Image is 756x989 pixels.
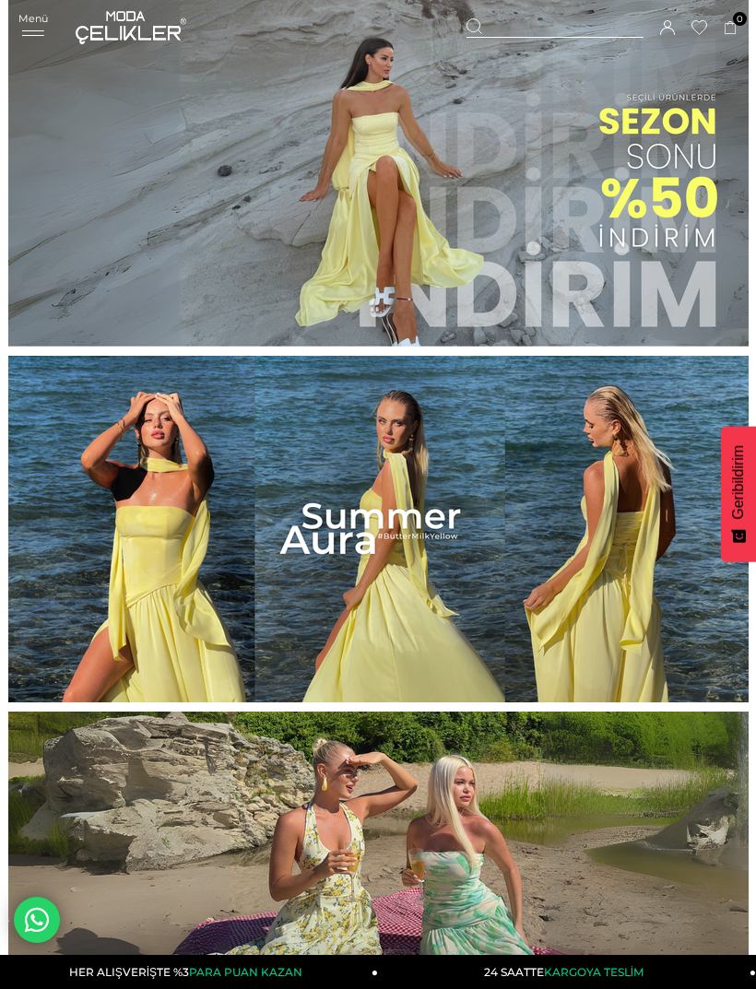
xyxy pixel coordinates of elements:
img: https://www.modacelikler.com/yeni-gelenler [8,356,749,702]
span: Menü [18,12,48,25]
a: 0 [724,21,738,35]
img: logo [76,11,186,44]
span: PARA PUAN KAZAN [189,965,302,979]
span: Geribildirim [730,445,747,520]
a: https://www.modacelikler.com/yeni-gelenler [7,356,749,702]
button: Geribildirim - Show survey [721,427,756,562]
a: 24 SAATTEKARGOYA TESLİM [378,955,756,989]
span: KARGOYA TESLİM [544,965,644,979]
span: 0 [733,12,747,26]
